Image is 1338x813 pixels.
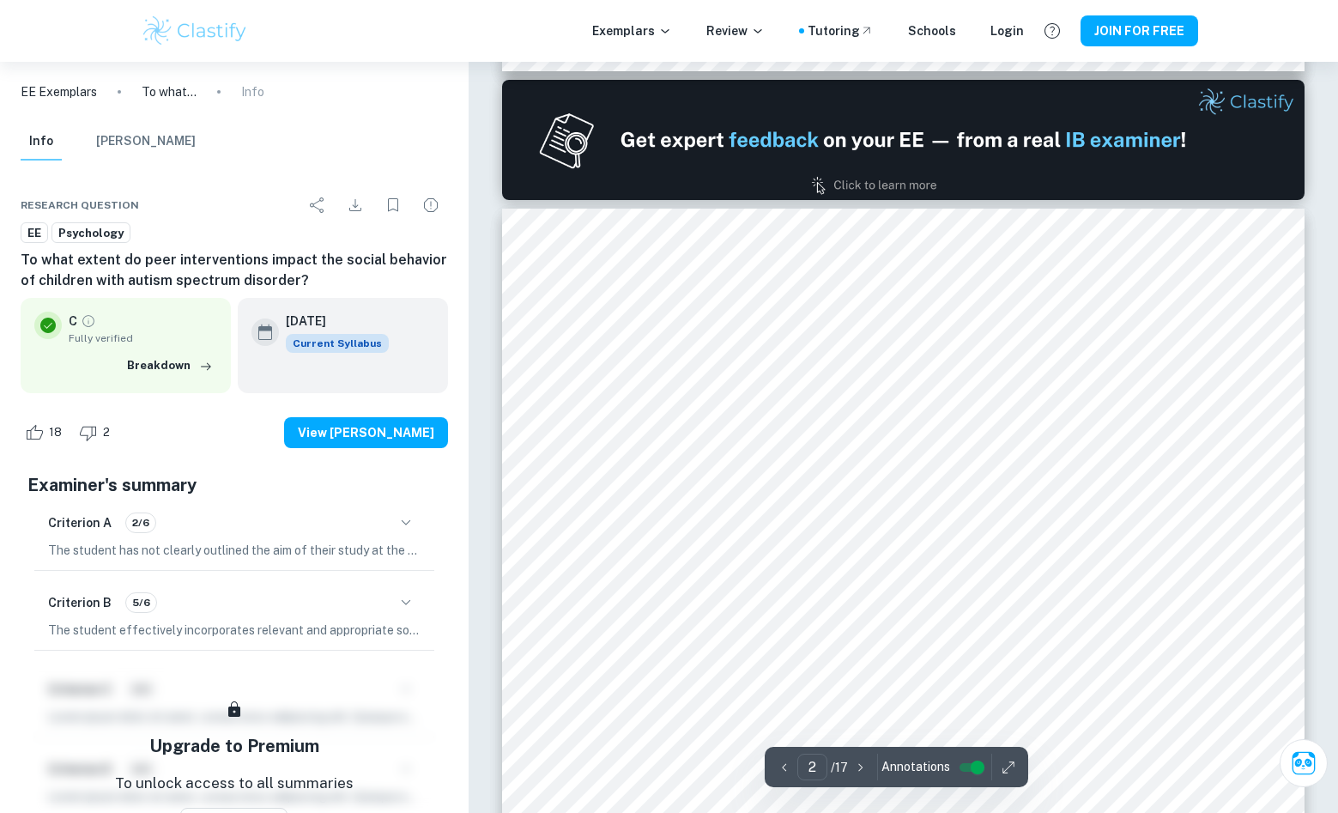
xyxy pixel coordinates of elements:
span: 2/6 [126,515,155,531]
h6: [DATE] [286,312,375,331]
h5: Upgrade to Premium [149,733,319,759]
span: Current Syllabus [286,334,389,353]
a: EE Exemplars [21,82,97,101]
button: Breakdown [123,353,217,379]
h6: Criterion B [48,593,112,612]
span: 2 [94,424,119,441]
button: Info [21,123,62,161]
h6: Criterion A [48,513,112,532]
div: Like [21,419,71,446]
p: Info [241,82,264,101]
p: To unlock access to all summaries [115,773,354,795]
div: This exemplar is based on the current syllabus. Feel free to refer to it for inspiration/ideas wh... [286,334,389,353]
a: Tutoring [808,21,874,40]
span: 18 [39,424,71,441]
button: JOIN FOR FREE [1081,15,1198,46]
div: Report issue [414,188,448,222]
div: Bookmark [376,188,410,222]
a: Login [990,21,1024,40]
div: Download [338,188,372,222]
h6: To what extent do peer interventions impact the social behavior of children with autism spectrum ... [21,250,448,291]
a: Grade fully verified [81,313,96,329]
p: Review [706,21,765,40]
img: Ad [502,80,1305,200]
p: C [69,312,77,331]
button: View [PERSON_NAME] [284,417,448,448]
div: Dislike [75,419,119,446]
img: Clastify logo [141,14,250,48]
a: Psychology [51,222,130,244]
button: Help and Feedback [1038,16,1067,46]
a: EE [21,222,48,244]
p: To what extent do peer interventions impact the social behavior of children with autism spectrum ... [142,82,197,101]
p: The student has not clearly outlined the aim of their study at the beginning of the essay, which ... [48,541,421,560]
p: The student effectively incorporates relevant and appropriate source material in their essay, exp... [48,621,421,640]
h5: Examiner's summary [27,472,441,498]
span: EE [21,225,47,242]
div: Share [300,188,335,222]
span: 5/6 [126,595,156,610]
span: Annotations [881,758,950,776]
span: Psychology [52,225,130,242]
span: Research question [21,197,139,213]
a: Schools [908,21,956,40]
button: Ask Clai [1280,739,1328,787]
span: Fully verified [69,331,217,346]
p: / 17 [831,758,848,777]
button: [PERSON_NAME] [96,123,196,161]
p: Exemplars [592,21,672,40]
